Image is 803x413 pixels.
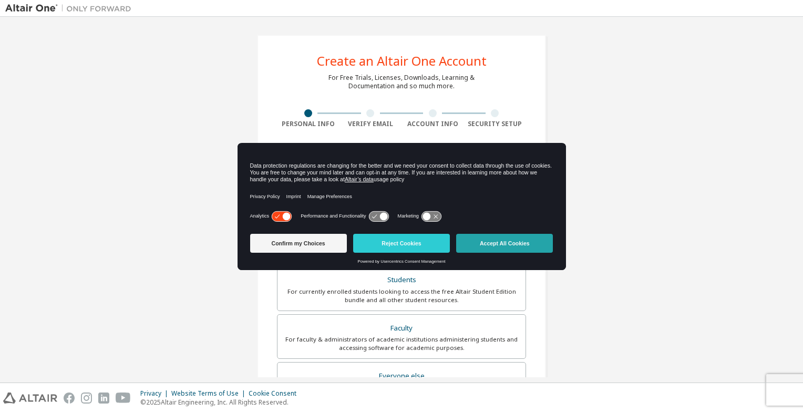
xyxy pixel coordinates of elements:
div: Everyone else [284,369,519,384]
img: youtube.svg [116,393,131,404]
img: altair_logo.svg [3,393,57,404]
div: Students [284,273,519,287]
div: Website Terms of Use [171,389,249,398]
div: Account Info [401,120,464,128]
img: facebook.svg [64,393,75,404]
img: Altair One [5,3,137,14]
div: Privacy [140,389,171,398]
div: Cookie Consent [249,389,303,398]
div: Faculty [284,321,519,336]
img: linkedin.svg [98,393,109,404]
div: Security Setup [464,120,527,128]
div: Create an Altair One Account [317,55,487,67]
div: For currently enrolled students looking to access the free Altair Student Edition bundle and all ... [284,287,519,304]
div: For Free Trials, Licenses, Downloads, Learning & Documentation and so much more. [328,74,475,90]
div: For faculty & administrators of academic institutions administering students and accessing softwa... [284,335,519,352]
div: Verify Email [339,120,402,128]
div: Personal Info [277,120,339,128]
p: © 2025 Altair Engineering, Inc. All Rights Reserved. [140,398,303,407]
img: instagram.svg [81,393,92,404]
